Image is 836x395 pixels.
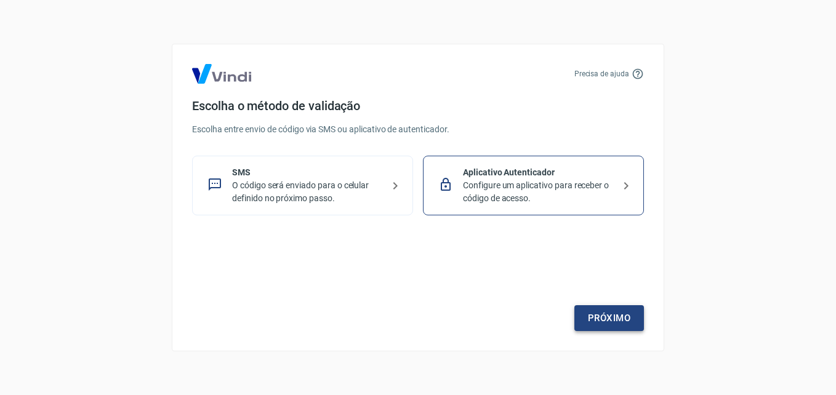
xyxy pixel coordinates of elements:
[192,156,413,215] div: SMSO código será enviado para o celular definido no próximo passo.
[574,305,644,331] a: Próximo
[232,166,383,179] p: SMS
[574,68,629,79] p: Precisa de ajuda
[192,123,644,136] p: Escolha entre envio de código via SMS ou aplicativo de autenticador.
[192,98,644,113] h4: Escolha o método de validação
[463,166,614,179] p: Aplicativo Autenticador
[192,64,251,84] img: Logo Vind
[463,179,614,205] p: Configure um aplicativo para receber o código de acesso.
[232,179,383,205] p: O código será enviado para o celular definido no próximo passo.
[423,156,644,215] div: Aplicativo AutenticadorConfigure um aplicativo para receber o código de acesso.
